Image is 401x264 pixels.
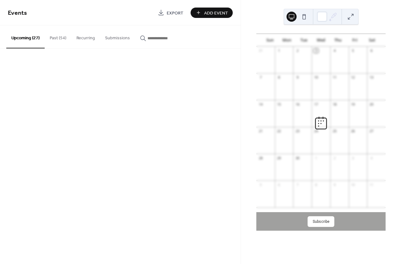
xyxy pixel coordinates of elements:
div: 1 [314,156,318,160]
div: 10 [351,182,355,187]
span: Events [8,7,27,19]
div: Sun [261,34,278,47]
div: 24 [314,129,318,134]
div: 9 [332,182,337,187]
div: 13 [369,75,374,80]
div: 11 [332,75,337,80]
div: 2 [295,48,300,53]
div: 4 [332,48,337,53]
button: Recurring [71,25,100,48]
div: 8 [314,182,318,187]
div: Sat [364,34,381,47]
div: 4 [369,156,374,160]
div: 29 [277,156,281,160]
div: 23 [295,129,300,134]
div: 6 [369,48,374,53]
div: 28 [258,156,263,160]
button: Submissions [100,25,135,48]
div: 22 [277,129,281,134]
div: 17 [314,102,318,107]
div: 19 [351,102,355,107]
span: Add Event [204,10,228,16]
div: 6 [277,182,281,187]
div: 14 [258,102,263,107]
div: 3 [314,48,318,53]
div: 16 [295,102,300,107]
div: 25 [332,129,337,134]
div: Wed [312,34,329,47]
div: 9 [295,75,300,80]
div: Mon [278,34,295,47]
div: 27 [369,129,374,134]
div: 15 [277,102,281,107]
a: Export [153,8,188,18]
div: 1 [277,48,281,53]
div: Thu [330,34,347,47]
div: 31 [258,48,263,53]
div: 21 [258,129,263,134]
div: 30 [295,156,300,160]
div: 8 [277,75,281,80]
span: Export [167,10,183,16]
div: 20 [369,102,374,107]
div: 18 [332,102,337,107]
div: 7 [258,75,263,80]
button: Subscribe [308,216,334,227]
div: Fri [347,34,364,47]
div: 10 [314,75,318,80]
div: 7 [295,182,300,187]
div: 26 [351,129,355,134]
div: 12 [351,75,355,80]
div: 5 [258,182,263,187]
button: Upcoming (27) [6,25,45,48]
div: 11 [369,182,374,187]
div: 2 [332,156,337,160]
div: 3 [351,156,355,160]
button: Add Event [191,8,233,18]
div: 5 [351,48,355,53]
div: Tue [295,34,312,47]
button: Past (54) [45,25,71,48]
